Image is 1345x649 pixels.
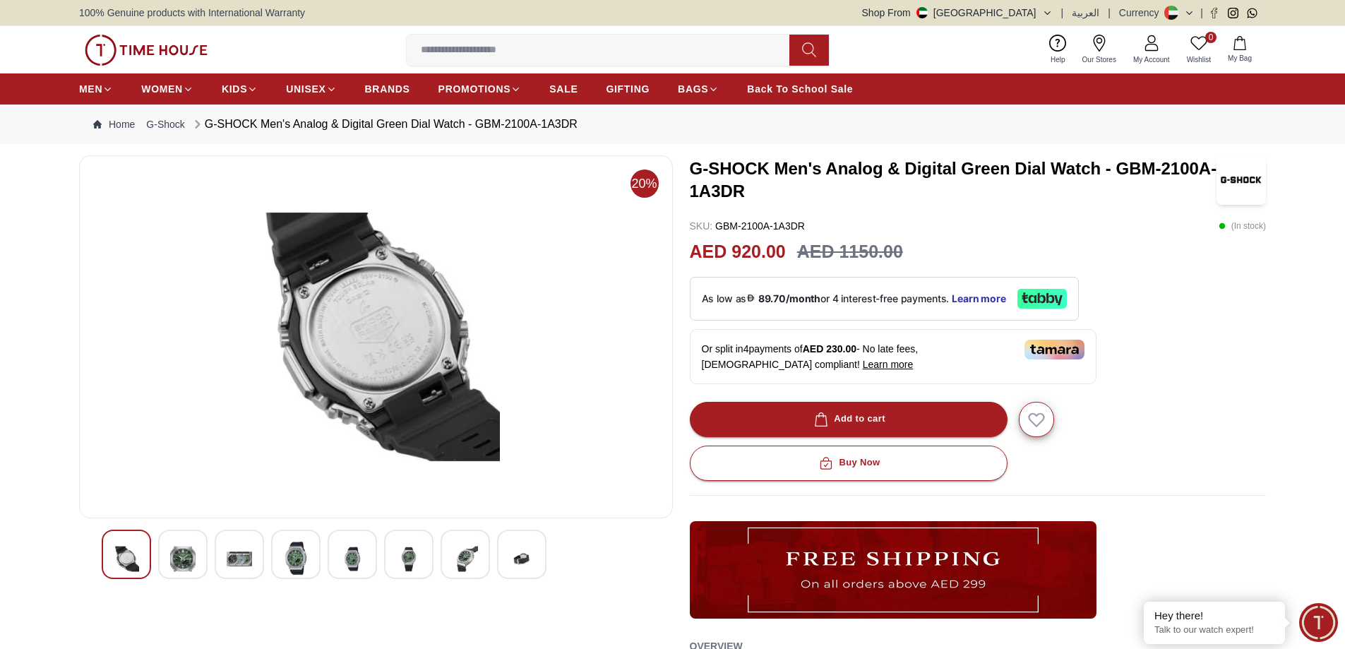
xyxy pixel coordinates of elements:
span: Back To School Sale [747,82,853,96]
span: KIDS [222,82,247,96]
span: My Bag [1222,53,1257,64]
span: Wishlist [1181,54,1217,65]
img: G-SHOCK Men's Analog & Digital Green Dial Watch - GBM-2100A-1A3DR [453,542,478,576]
span: Help [1045,54,1071,65]
img: G-SHOCK Men's Analog & Digital Green Dial Watch - GBM-2100A-1A3DR [509,542,534,576]
p: Talk to our watch expert! [1154,624,1274,636]
a: Back To School Sale [747,76,853,102]
button: My Bag [1219,33,1260,66]
span: Our Stores [1077,54,1122,65]
img: Tamara [1024,340,1084,359]
span: | [1200,6,1203,20]
span: 100% Genuine products with International Warranty [79,6,305,20]
span: 20% [630,169,659,198]
span: GIFTING [606,82,650,96]
span: WOMEN [141,82,183,96]
a: UNISEX [286,76,336,102]
div: Add to cart [811,411,885,427]
span: BRANDS [365,82,410,96]
span: Learn more [863,359,914,370]
p: ( In stock ) [1219,219,1266,233]
a: BAGS [678,76,719,102]
span: AED 230.00 [803,343,856,355]
span: SKU : [690,220,713,232]
img: G-SHOCK Men's Analog & Digital Green Dial Watch - GBM-2100A-1A3DR [114,542,139,576]
a: KIDS [222,76,258,102]
h2: AED 920.00 [690,239,786,266]
a: Help [1042,32,1074,68]
h3: AED 1150.00 [797,239,903,266]
span: UNISEX [286,82,325,96]
button: العربية [1072,6,1099,20]
span: SALE [549,82,578,96]
h3: G-SHOCK Men's Analog & Digital Green Dial Watch - GBM-2100A-1A3DR [690,157,1217,203]
nav: Breadcrumb [79,105,1266,144]
button: Shop From[GEOGRAPHIC_DATA] [862,6,1053,20]
a: PROMOTIONS [438,76,522,102]
a: Our Stores [1074,32,1125,68]
img: United Arab Emirates [916,7,928,18]
div: Chat Widget [1299,603,1338,642]
a: Whatsapp [1247,8,1257,18]
img: G-SHOCK Men's Analog & Digital Green Dial Watch - GBM-2100A-1A3DR [1217,155,1266,205]
a: Facebook [1209,8,1219,18]
span: | [1061,6,1064,20]
span: 0 [1205,32,1217,43]
img: G-SHOCK Men's Analog & Digital Green Dial Watch - GBM-2100A-1A3DR [396,542,422,576]
span: PROMOTIONS [438,82,511,96]
a: WOMEN [141,76,193,102]
div: Currency [1119,6,1165,20]
span: | [1108,6,1111,20]
a: Instagram [1228,8,1238,18]
a: SALE [549,76,578,102]
span: MEN [79,82,102,96]
img: G-SHOCK Men's Analog & Digital Green Dial Watch - GBM-2100A-1A3DR [91,167,661,506]
img: ... [85,35,208,66]
img: G-SHOCK Men's Analog & Digital Green Dial Watch - GBM-2100A-1A3DR [170,542,196,576]
div: Hey there! [1154,609,1274,623]
a: G-Shock [146,117,184,131]
img: G-SHOCK Men's Analog & Digital Green Dial Watch - GBM-2100A-1A3DR [227,542,252,576]
button: Buy Now [690,446,1008,481]
a: GIFTING [606,76,650,102]
span: BAGS [678,82,708,96]
div: Or split in 4 payments of - No late fees, [DEMOGRAPHIC_DATA] compliant! [690,329,1096,384]
p: GBM-2100A-1A3DR [690,219,805,233]
a: BRANDS [365,76,410,102]
a: 0Wishlist [1178,32,1219,68]
img: G-SHOCK Men's Analog & Digital Green Dial Watch - GBM-2100A-1A3DR [340,542,365,576]
button: Add to cart [690,402,1008,437]
img: ... [690,521,1096,619]
a: MEN [79,76,113,102]
a: Home [93,117,135,131]
div: Buy Now [816,455,880,471]
span: My Account [1128,54,1176,65]
img: G-SHOCK Men's Analog & Digital Green Dial Watch - GBM-2100A-1A3DR [283,542,309,575]
div: G-SHOCK Men's Analog & Digital Green Dial Watch - GBM-2100A-1A3DR [191,116,578,133]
